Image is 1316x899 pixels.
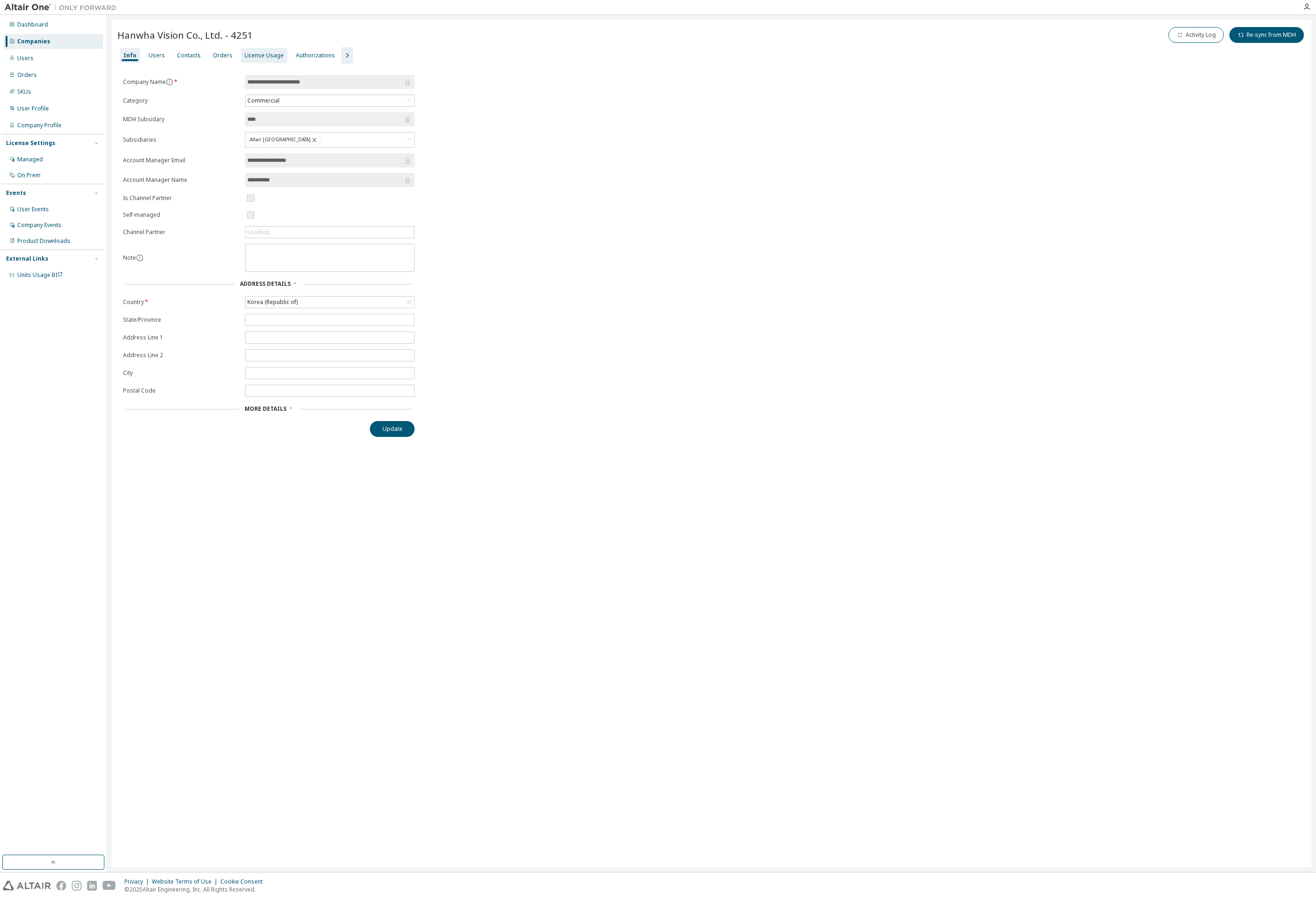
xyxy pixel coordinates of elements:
button: Re-sync from MDH [1229,27,1304,43]
span: Hanwha Vision Co., Ltd. - 4251 [117,28,253,41]
label: Account Manager Email [123,157,239,164]
div: License Settings [6,139,55,147]
span: Units Usage BI [17,271,63,279]
img: youtube.svg [102,881,116,891]
div: SKUs [17,88,31,96]
label: Address Line 2 [123,352,239,359]
label: MDH Subsidary [123,116,239,123]
div: Cookie Consent [220,878,268,885]
div: Altair [GEOGRAPHIC_DATA] [247,134,320,145]
div: Commercial [246,96,281,106]
div: External Links [6,255,48,263]
label: Postal Code [123,387,239,394]
label: Address Line 1 [123,334,239,341]
img: instagram.svg [72,881,82,891]
div: Company Profile [17,122,61,129]
img: linkedin.svg [87,881,97,891]
label: Note [123,254,136,262]
p: © 2025 Altair Engineering, Inc. All Rights Reserved. [124,885,268,893]
div: Product Downloads [17,237,70,245]
img: Altair One [5,3,121,12]
label: Subsidiaries [123,136,239,144]
div: Commercial [245,95,414,106]
div: Orders [213,52,232,59]
div: Privacy [124,878,152,885]
div: On Prem [17,172,41,179]
div: Orders [17,71,37,79]
label: City [123,369,239,377]
div: Company Events [17,221,61,229]
label: Category [123,97,239,104]
div: Companies [17,38,50,45]
div: Loading... [247,228,273,236]
button: information [136,254,143,262]
label: Country [123,298,239,306]
div: Users [17,55,34,62]
label: Company Name [123,78,239,86]
button: information [166,78,173,86]
div: Website Terms of Use [152,878,220,885]
label: Account Manager Name [123,176,239,184]
div: Events [6,189,26,197]
label: Is Channel Partner [123,194,239,202]
div: Info [123,52,136,59]
div: Authorizations [296,52,335,59]
div: Altair [GEOGRAPHIC_DATA] [245,132,414,147]
label: Self-managed [123,211,239,219]
img: facebook.svg [56,881,66,891]
div: Contacts [177,52,201,59]
label: Channel Partner [123,228,239,236]
button: Activity Log [1168,27,1224,43]
div: User Profile [17,105,49,112]
div: Loading... [245,227,414,238]
div: License Usage [245,52,284,59]
div: Dashboard [17,21,48,28]
div: Korea (Republic of) [245,297,414,308]
label: State/Province [123,316,239,324]
div: Users [149,52,165,59]
div: Korea (Republic of) [246,297,299,307]
div: User Events [17,206,49,213]
button: Update [370,421,415,437]
img: altair_logo.svg [3,881,51,891]
div: Managed [17,156,43,163]
span: More Details [245,405,286,413]
span: Address Details [240,280,291,288]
